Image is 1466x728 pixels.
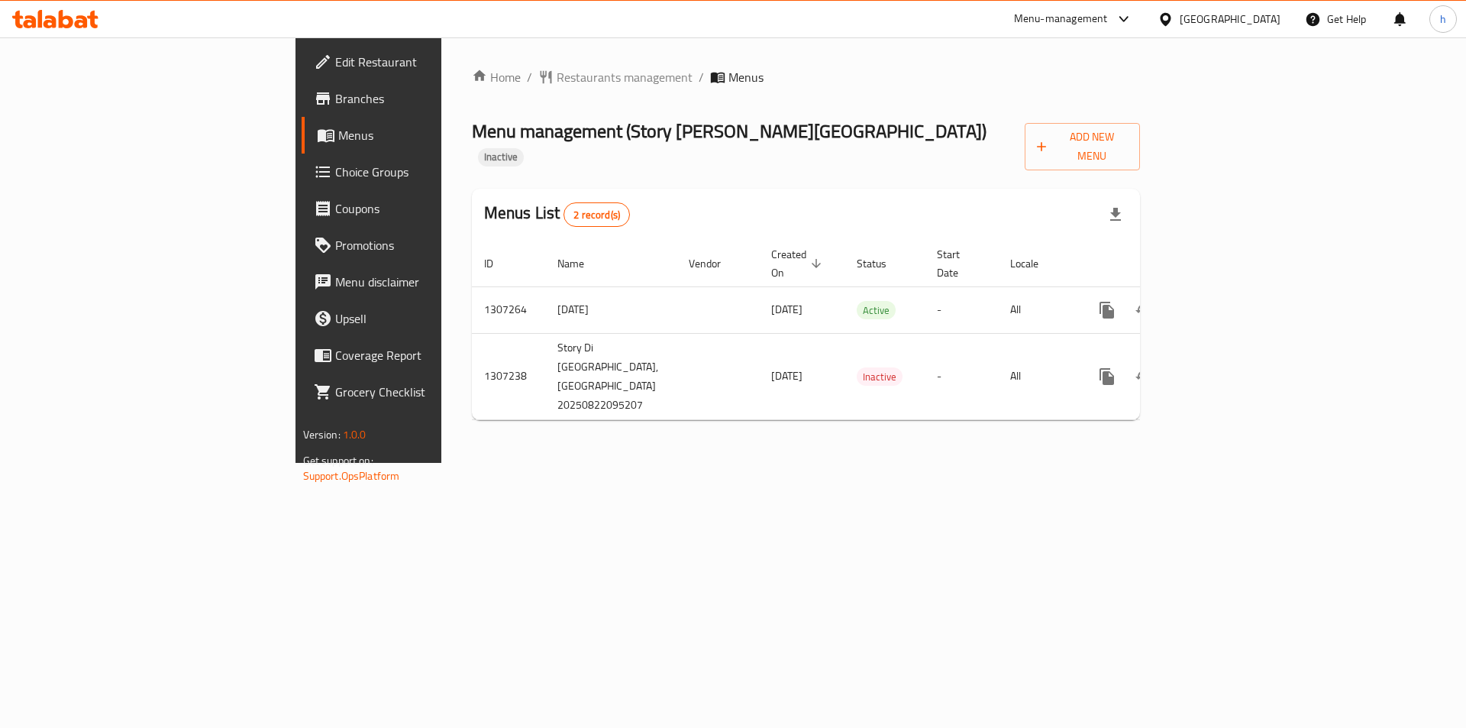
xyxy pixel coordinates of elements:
[1089,292,1125,328] button: more
[557,254,604,273] span: Name
[564,208,629,222] span: 2 record(s)
[302,264,541,300] a: Menu disclaimer
[302,337,541,374] a: Coverage Report
[1025,123,1140,170] button: Add New Menu
[338,126,528,144] span: Menus
[303,425,341,445] span: Version:
[1037,128,1128,166] span: Add New Menu
[771,299,802,319] span: [DATE]
[302,117,541,154] a: Menus
[343,425,366,445] span: 1.0.0
[857,368,903,386] span: Inactive
[335,199,528,218] span: Coupons
[1077,241,1248,287] th: Actions
[857,301,896,319] div: Active
[335,273,528,291] span: Menu disclaimer
[1440,11,1446,28] span: h
[472,114,986,148] span: Menu management ( Story [PERSON_NAME][GEOGRAPHIC_DATA] )
[998,333,1077,419] td: All
[1089,358,1125,395] button: more
[998,286,1077,333] td: All
[335,236,528,254] span: Promotions
[545,286,676,333] td: [DATE]
[303,466,400,486] a: Support.OpsPlatform
[1125,292,1162,328] button: Change Status
[699,68,704,86] li: /
[303,451,373,471] span: Get support on:
[771,366,802,386] span: [DATE]
[335,309,528,328] span: Upsell
[545,333,676,419] td: Story Di [GEOGRAPHIC_DATA],[GEOGRAPHIC_DATA] 20250822095207
[937,245,980,282] span: Start Date
[1125,358,1162,395] button: Change Status
[1010,254,1058,273] span: Locale
[302,227,541,264] a: Promotions
[335,163,528,181] span: Choice Groups
[563,202,630,227] div: Total records count
[857,302,896,319] span: Active
[771,245,826,282] span: Created On
[484,254,513,273] span: ID
[472,241,1248,420] table: enhanced table
[728,68,764,86] span: Menus
[472,68,1141,86] nav: breadcrumb
[335,53,528,71] span: Edit Restaurant
[302,80,541,117] a: Branches
[925,286,998,333] td: -
[302,374,541,410] a: Grocery Checklist
[1097,196,1134,233] div: Export file
[857,254,906,273] span: Status
[689,254,741,273] span: Vendor
[302,300,541,337] a: Upsell
[335,89,528,108] span: Branches
[335,383,528,401] span: Grocery Checklist
[302,190,541,227] a: Coupons
[538,68,693,86] a: Restaurants management
[857,367,903,386] div: Inactive
[925,333,998,419] td: -
[557,68,693,86] span: Restaurants management
[1014,10,1108,28] div: Menu-management
[302,154,541,190] a: Choice Groups
[302,44,541,80] a: Edit Restaurant
[335,346,528,364] span: Coverage Report
[1180,11,1280,28] div: [GEOGRAPHIC_DATA]
[484,202,630,227] h2: Menus List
